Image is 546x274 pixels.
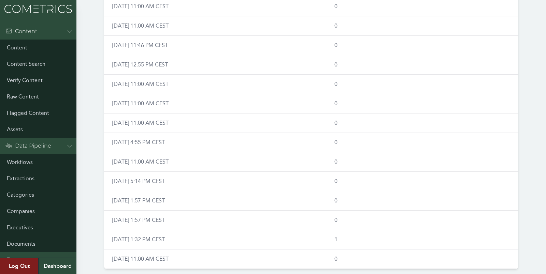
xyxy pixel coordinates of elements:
a: [DATE] 12:55 PM CEST [112,61,168,68]
td: 0 [326,55,518,75]
td: 0 [326,113,518,133]
td: 0 [326,172,518,191]
a: [DATE] 4:55 PM CEST [112,139,165,146]
a: [DATE] 11:00 AM CEST [112,22,169,29]
div: Data Pipeline [5,142,51,150]
td: 0 [326,36,518,55]
td: 0 [326,249,518,269]
td: 0 [326,191,518,211]
a: [DATE] 11:00 AM CEST [112,158,169,165]
td: 0 [326,133,518,152]
a: [DATE] 11:00 AM CEST [112,3,169,10]
td: 0 [326,94,518,113]
a: [DATE] 11:46 PM CEST [112,42,168,48]
div: Admin [5,256,33,264]
td: 0 [326,75,518,94]
a: [DATE] 11:00 AM CEST [112,81,169,87]
td: 0 [326,211,518,230]
td: 0 [326,152,518,172]
div: Content [5,27,37,35]
td: 0 [326,16,518,36]
a: [DATE] 1:57 PM CEST [112,197,165,204]
a: [DATE] 5:14 PM CEST [112,178,165,184]
a: [DATE] 1:57 PM CEST [112,217,165,223]
td: 1 [326,230,518,249]
a: [DATE] 1:32 PM CEST [112,236,165,243]
a: [DATE] 11:00 AM CEST [112,256,169,262]
a: Dashboard [38,258,76,274]
a: [DATE] 11:00 AM CEST [112,120,169,126]
a: [DATE] 11:00 AM CEST [112,100,169,107]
